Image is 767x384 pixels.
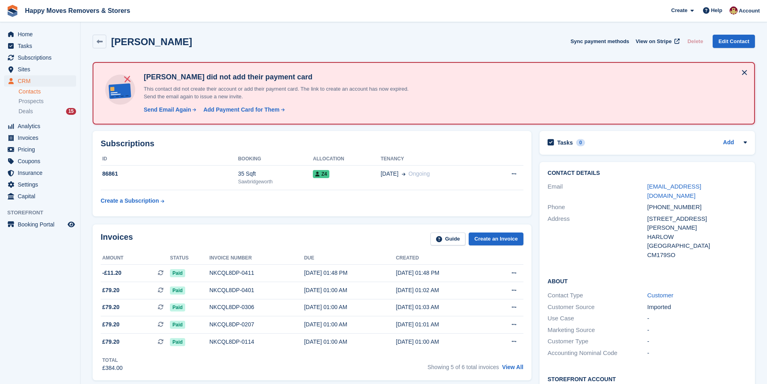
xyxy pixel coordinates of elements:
[18,120,66,132] span: Analytics
[548,182,647,200] div: Email
[396,338,488,346] div: [DATE] 01:00 AM
[102,364,123,372] div: £384.00
[101,153,238,166] th: ID
[18,219,66,230] span: Booking Portal
[548,349,647,358] div: Accounting Nominal Code
[238,170,313,178] div: 35 Sqft
[557,139,573,146] h2: Tasks
[548,303,647,312] div: Customer Source
[647,349,747,358] div: -
[4,191,76,202] a: menu
[548,203,647,212] div: Phone
[141,73,422,82] h4: [PERSON_NAME] did not add their payment card
[396,320,488,329] div: [DATE] 01:01 AM
[4,52,76,63] a: menu
[209,303,304,311] div: NKCQL8DP-0306
[238,178,313,185] div: Sawbridgeworth
[304,286,396,295] div: [DATE] 01:00 AM
[739,7,760,15] span: Account
[304,303,396,311] div: [DATE] 01:00 AM
[102,357,123,364] div: Total
[396,269,488,277] div: [DATE] 01:48 PM
[396,286,488,295] div: [DATE] 01:02 AM
[170,269,185,277] span: Paid
[713,35,755,48] a: Edit Contact
[428,364,499,370] span: Showing 5 of 6 total invoices
[101,232,133,246] h2: Invoices
[4,156,76,167] a: menu
[647,232,747,242] div: HARLOW
[102,338,120,346] span: £79.20
[101,139,523,148] h2: Subscriptions
[18,144,66,155] span: Pricing
[711,6,722,15] span: Help
[144,106,191,114] div: Send Email Again
[209,252,304,265] th: Invoice number
[571,35,629,48] button: Sync payment methods
[101,193,164,208] a: Create a Subscription
[170,321,185,329] span: Paid
[636,37,672,46] span: View on Stripe
[102,269,121,277] span: -£11.20
[18,75,66,87] span: CRM
[684,35,706,48] button: Delete
[209,286,304,295] div: NKCQL8DP-0401
[19,98,43,105] span: Prospects
[102,303,120,311] span: £79.20
[380,153,487,166] th: Tenancy
[548,277,747,285] h2: About
[396,303,488,311] div: [DATE] 01:03 AM
[647,326,747,335] div: -
[209,269,304,277] div: NKCQL8DP-0411
[647,303,747,312] div: Imported
[647,251,747,260] div: CM179SO
[647,337,747,346] div: -
[18,29,66,40] span: Home
[18,132,66,143] span: Invoices
[380,170,398,178] span: [DATE]
[6,5,19,17] img: stora-icon-8386f47178a22dfd0bd8f6a31ec36ba5ce8667c1dd55bd0f319d3a0aa187defe.svg
[209,338,304,346] div: NKCQL8DP-0114
[170,286,185,295] span: Paid
[469,232,523,246] a: Create an Invoice
[66,220,76,229] a: Preview store
[4,75,76,87] a: menu
[18,40,66,52] span: Tasks
[4,219,76,230] a: menu
[730,6,738,15] img: Steven Fry
[576,139,585,146] div: 0
[18,64,66,75] span: Sites
[66,108,76,115] div: 15
[548,375,747,383] h2: Storefront Account
[141,85,422,101] p: This contact did not create their account or add their payment card. The link to create an accoun...
[633,35,681,48] a: View on Stripe
[4,120,76,132] a: menu
[4,179,76,190] a: menu
[647,214,747,232] div: [STREET_ADDRESS][PERSON_NAME]
[548,314,647,323] div: Use Case
[548,170,747,176] h2: Contact Details
[22,4,133,17] a: Happy Moves Removers & Storers
[101,170,238,178] div: 86861
[723,138,734,147] a: Add
[4,64,76,75] a: menu
[102,286,120,295] span: £79.20
[18,191,66,202] span: Capital
[548,326,647,335] div: Marketing Source
[502,364,523,370] a: View All
[4,132,76,143] a: menu
[304,269,396,277] div: [DATE] 01:48 PM
[200,106,285,114] a: Add Payment Card for Them
[111,36,192,47] h2: [PERSON_NAME]
[4,40,76,52] a: menu
[170,338,185,346] span: Paid
[170,303,185,311] span: Paid
[4,144,76,155] a: menu
[19,107,76,116] a: Deals 15
[4,167,76,179] a: menu
[647,314,747,323] div: -
[548,291,647,300] div: Contact Type
[7,209,80,217] span: Storefront
[671,6,687,15] span: Create
[548,337,647,346] div: Customer Type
